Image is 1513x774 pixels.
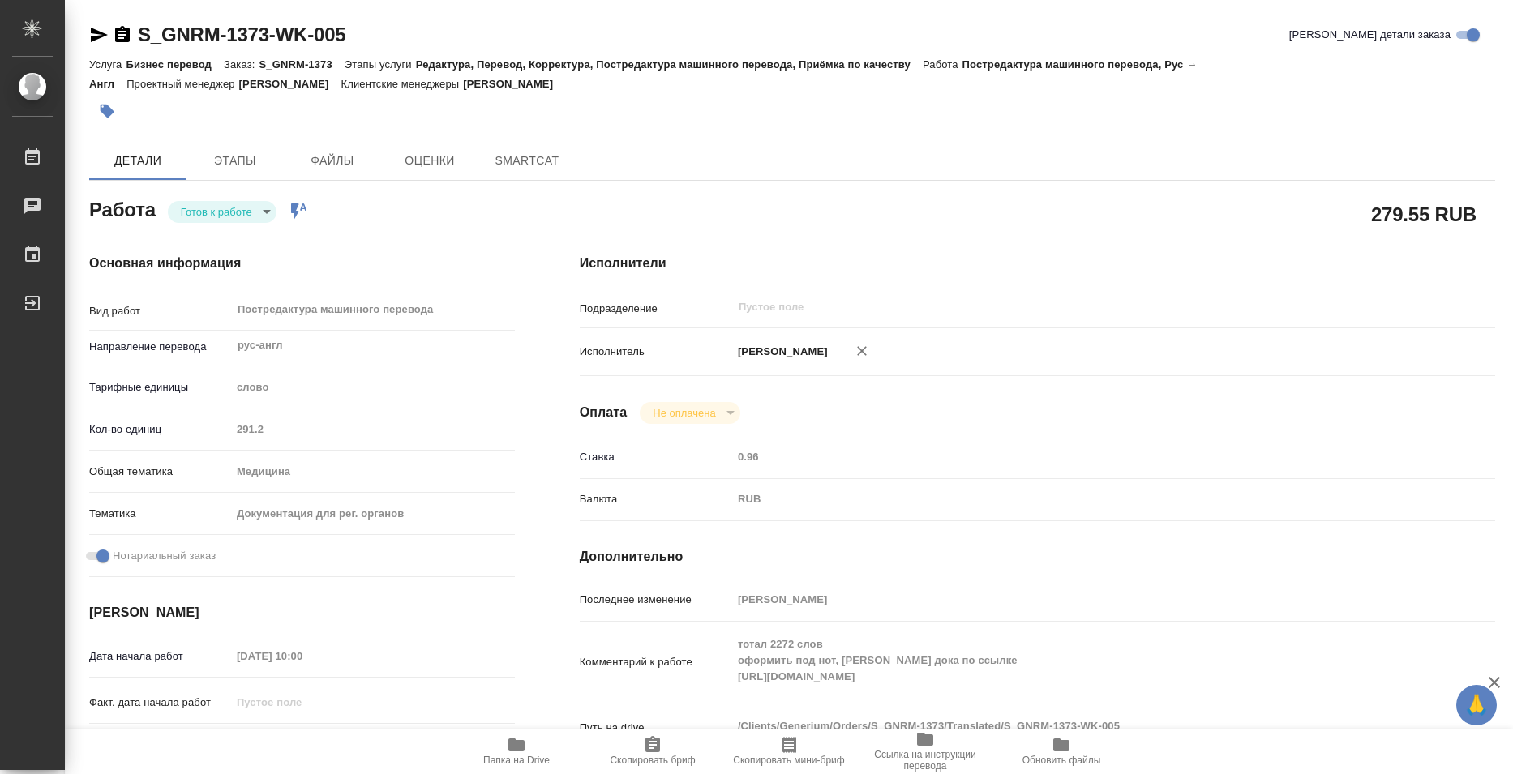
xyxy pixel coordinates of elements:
[610,755,695,766] span: Скопировать бриф
[737,297,1381,317] input: Пустое поле
[580,654,732,670] p: Комментарий к работе
[732,445,1419,468] input: Пустое поле
[89,464,231,480] p: Общая тематика
[867,749,984,772] span: Ссылка на инструкции перевода
[89,303,231,319] p: Вид работ
[488,151,566,171] span: SmartCat
[89,421,231,438] p: Кол-во единиц
[239,78,341,90] p: [PERSON_NAME]
[231,644,373,668] input: Пустое поле
[732,631,1419,691] textarea: тотал 2272 слов оформить под нот, [PERSON_NAME] дока по ссылке [URL][DOMAIN_NAME]
[732,485,1419,513] div: RUB
[721,729,857,774] button: Скопировать мини-бриф
[580,547,1495,567] h4: Дополнительно
[391,151,469,171] span: Оценки
[231,500,515,528] div: Документация для рег. органов
[89,254,515,273] h4: Основная информация
[259,58,344,71] p: S_GNRM-1373
[580,720,732,736] p: Путь на drive
[231,691,373,714] input: Пустое поле
[580,344,732,360] p: Исполнитель
[89,603,515,622] h4: [PERSON_NAME]
[580,301,732,317] p: Подразделение
[580,592,732,608] p: Последнее изменение
[89,379,231,396] p: Тарифные единицы
[89,695,231,711] p: Факт. дата начала работ
[89,648,231,665] p: Дата начала работ
[1456,685,1497,725] button: 🙏
[231,374,515,401] div: слово
[231,417,515,441] input: Пустое поле
[483,755,550,766] span: Папка на Drive
[89,506,231,522] p: Тематика
[585,729,721,774] button: Скопировать бриф
[99,151,177,171] span: Детали
[732,712,1419,740] textarea: /Clients/Generium/Orders/S_GNRM-1373/Translated/S_GNRM-1373-WK-005
[126,78,238,90] p: Проектный менеджер
[231,458,515,485] div: Медицина
[89,339,231,355] p: Направление перевода
[89,194,156,223] h2: Работа
[580,491,732,507] p: Валюта
[168,201,276,223] div: Готов к работе
[640,402,739,424] div: Готов к работе
[580,403,628,422] h4: Оплата
[732,344,828,360] p: [PERSON_NAME]
[89,93,125,129] button: Добавить тэг
[89,25,109,45] button: Скопировать ссылку для ЯМессенджера
[648,406,720,420] button: Не оплачена
[341,78,464,90] p: Клиентские менеджеры
[923,58,962,71] p: Работа
[176,205,257,219] button: Готов к работе
[89,58,126,71] p: Услуга
[993,729,1129,774] button: Обновить файлы
[113,25,132,45] button: Скопировать ссылку
[196,151,274,171] span: Этапы
[448,729,585,774] button: Папка на Drive
[1463,688,1490,722] span: 🙏
[580,449,732,465] p: Ставка
[113,548,216,564] span: Нотариальный заказ
[1022,755,1101,766] span: Обновить файлы
[580,254,1495,273] h4: Исполнители
[844,333,880,369] button: Удалить исполнителя
[857,729,993,774] button: Ссылка на инструкции перевода
[138,24,345,45] a: S_GNRM-1373-WK-005
[1289,27,1451,43] span: [PERSON_NAME] детали заказа
[416,58,923,71] p: Редактура, Перевод, Корректура, Постредактура машинного перевода, Приёмка по качеству
[732,588,1419,611] input: Пустое поле
[345,58,416,71] p: Этапы услуги
[1371,200,1477,228] h2: 279.55 RUB
[294,151,371,171] span: Файлы
[733,755,844,766] span: Скопировать мини-бриф
[224,58,259,71] p: Заказ:
[126,58,224,71] p: Бизнес перевод
[463,78,565,90] p: [PERSON_NAME]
